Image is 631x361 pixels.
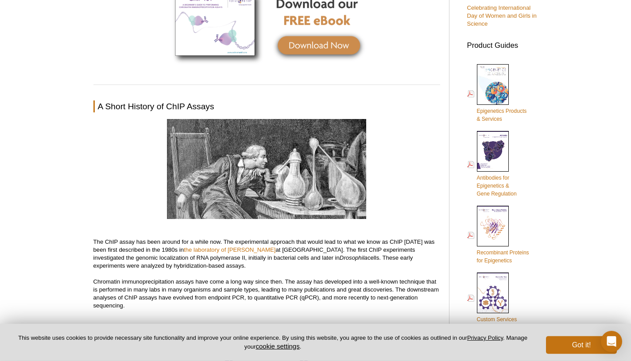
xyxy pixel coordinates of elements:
[184,246,275,253] a: the laboratory of [PERSON_NAME]
[477,250,529,264] span: Recombinant Proteins for Epigenetics
[477,64,509,105] img: Epi_brochure_140604_cover_web_70x200
[467,37,538,50] h3: Product Guides
[467,63,527,124] a: Epigenetics Products& Services
[477,273,509,313] img: Custom_Services_cover
[255,342,299,350] button: cookie settings
[477,131,509,172] img: Abs_epi_2015_cover_web_70x200
[93,100,440,112] h2: A Short History of ChIP Assays
[467,130,517,199] a: Antibodies forEpigenetics &Gene Regulation
[467,205,529,265] a: Recombinant Proteinsfor Epigenetics
[477,108,527,122] span: Epigenetics Products & Services
[477,316,517,323] span: Custom Services
[93,238,440,310] p: The ChIP assay has been around for a while now. The experimental approach that would lead to what...
[477,206,509,246] img: Rec_prots_140604_cover_web_70x200
[601,331,622,352] div: Open Intercom Messenger
[340,254,368,261] em: Drosophila
[467,4,537,27] a: Celebrating International Day of Women and Girls in Science
[14,334,531,351] p: This website uses cookies to provide necessary site functionality and improve your online experie...
[546,336,617,354] button: Got it!
[477,175,517,197] span: Antibodies for Epigenetics & Gene Regulation
[467,334,503,341] a: Privacy Policy
[167,119,366,219] img: Historical science laboratory
[467,272,517,324] a: Custom Services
